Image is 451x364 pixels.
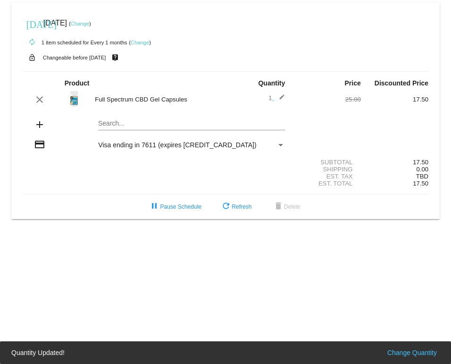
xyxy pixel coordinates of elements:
div: Shipping [293,166,360,173]
mat-icon: lock_open [26,51,38,64]
span: Pause Schedule [149,203,201,210]
strong: Price [345,79,361,87]
strong: Quantity [258,79,285,87]
div: 17.50 [361,96,428,103]
span: 0.00 [416,166,428,173]
img: FullSPectrum-_75cc-White-Bottle.jpg [65,89,84,108]
div: Full Spectrum CBD Gel Capsules [90,96,225,103]
mat-icon: [DATE] [26,18,38,29]
strong: Discounted Price [375,79,428,87]
mat-icon: autorenew [26,37,38,48]
mat-icon: edit [274,94,285,105]
small: ( ) [129,40,151,45]
a: Change [131,40,149,45]
span: Visa ending in 7611 (expires [CREDIT_CARD_DATA]) [98,141,256,149]
small: ( ) [69,21,91,26]
strong: Product [65,79,90,87]
div: 25.00 [293,96,360,103]
button: Change Quantity [384,348,440,357]
mat-icon: delete [273,201,284,212]
a: Change [71,21,89,26]
mat-icon: credit_card [34,139,45,150]
span: 17.50 [413,180,428,187]
mat-icon: add [34,119,45,130]
span: 1 [268,94,285,102]
button: Delete [265,198,308,215]
small: 1 item scheduled for Every 1 months [23,40,127,45]
div: Subtotal [293,159,360,166]
mat-icon: clear [34,94,45,105]
button: Pause Schedule [141,198,209,215]
span: TBD [416,173,428,180]
span: Delete [273,203,301,210]
mat-icon: live_help [109,51,121,64]
div: Est. Tax [293,173,360,180]
button: Refresh [213,198,259,215]
simple-snack-bar: Quantity Updated! [11,348,440,357]
mat-select: Payment Method [98,141,285,149]
div: 17.50 [361,159,428,166]
mat-icon: pause [149,201,160,212]
small: Changeable before [DATE] [43,55,106,60]
mat-icon: refresh [220,201,232,212]
div: Est. Total [293,180,360,187]
span: Refresh [220,203,251,210]
input: Search... [98,120,285,127]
